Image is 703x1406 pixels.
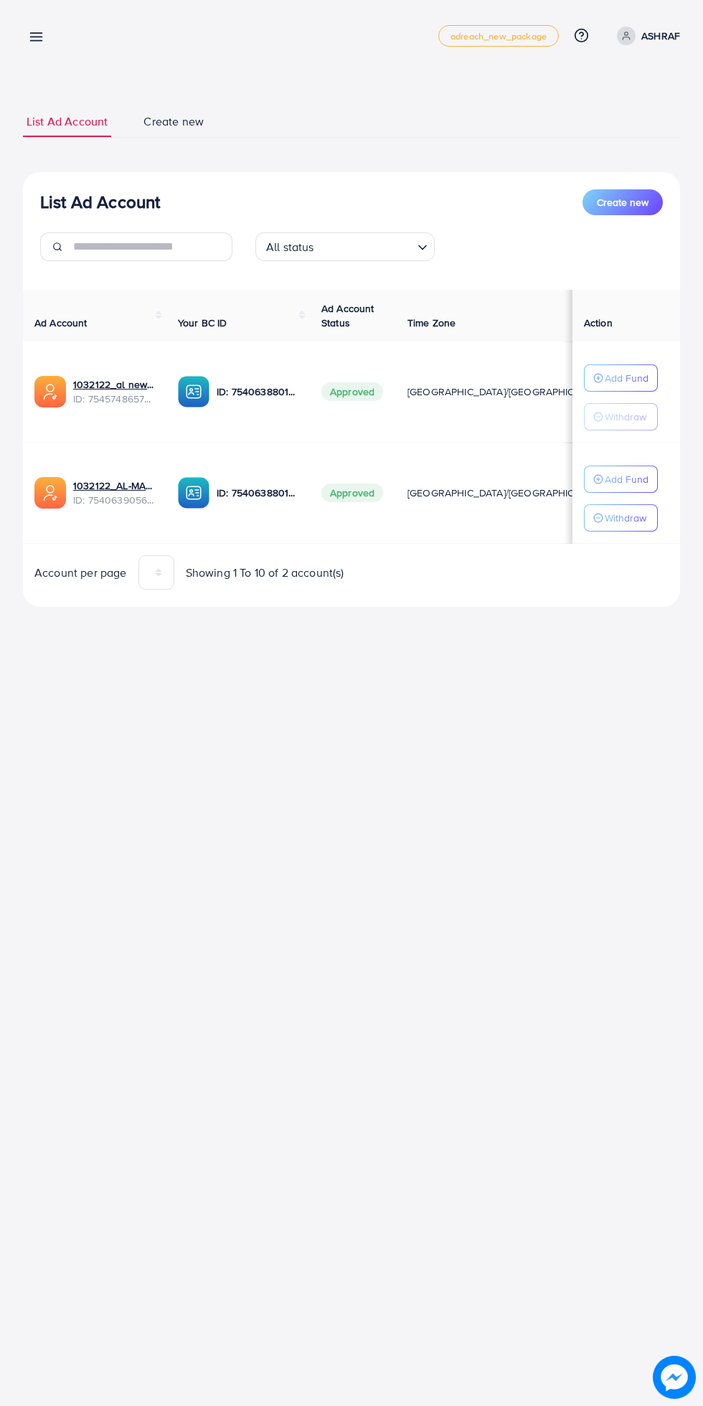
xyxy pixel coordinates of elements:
span: Create new [597,195,648,209]
p: Withdraw [605,408,646,425]
p: Add Fund [605,369,648,387]
span: Account per page [34,565,127,581]
div: <span class='underline'>1032122_al new_1756881546706</span></br>7545748657711988753 [73,377,155,407]
span: adreach_new_package [450,32,547,41]
span: Approved [321,382,383,401]
p: Withdraw [605,509,646,527]
img: image [657,1360,692,1395]
img: ic-ba-acc.ded83a64.svg [178,376,209,407]
p: ID: 7540638801937629201 [217,383,298,400]
button: Withdraw [584,504,658,532]
div: <span class='underline'>1032122_AL-MAKKAH_1755691890611</span></br>7540639056867557392 [73,478,155,508]
a: adreach_new_package [438,25,559,47]
button: Withdraw [584,403,658,430]
span: [GEOGRAPHIC_DATA]/[GEOGRAPHIC_DATA] [407,384,607,399]
p: ID: 7540638801937629201 [217,484,298,501]
span: Approved [321,483,383,502]
button: Create new [582,189,663,215]
span: ID: 7540639056867557392 [73,493,155,507]
img: ic-ads-acc.e4c84228.svg [34,376,66,407]
span: List Ad Account [27,113,108,130]
input: Search for option [319,234,412,258]
span: ID: 7545748657711988753 [73,392,155,406]
span: Time Zone [407,316,456,330]
a: 1032122_AL-MAKKAH_1755691890611 [73,478,155,493]
button: Add Fund [584,466,658,493]
span: Create new [143,113,204,130]
span: All status [263,237,317,258]
span: [GEOGRAPHIC_DATA]/[GEOGRAPHIC_DATA] [407,486,607,500]
span: Action [584,316,613,330]
img: ic-ads-acc.e4c84228.svg [34,477,66,509]
button: Add Fund [584,364,658,392]
h3: List Ad Account [40,192,160,212]
span: Your BC ID [178,316,227,330]
span: Ad Account Status [321,301,374,330]
a: 1032122_al new_1756881546706 [73,377,155,392]
a: ASHRAF [611,27,680,45]
div: Search for option [255,232,435,261]
p: ASHRAF [641,27,680,44]
p: Add Fund [605,471,648,488]
span: Showing 1 To 10 of 2 account(s) [186,565,344,581]
img: ic-ba-acc.ded83a64.svg [178,477,209,509]
span: Ad Account [34,316,88,330]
